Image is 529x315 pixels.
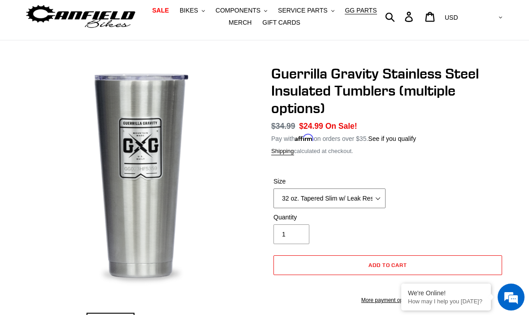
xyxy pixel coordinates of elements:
[10,49,23,63] div: Navigation go back
[147,4,169,26] div: Minimize live chat window
[273,213,386,222] label: Quantity
[295,134,314,141] span: Affirm
[278,7,327,14] span: SERVICE PARTS
[152,7,169,14] span: SALE
[271,122,295,131] s: $34.99
[147,4,173,17] a: SALE
[299,122,323,131] span: $24.99
[211,4,272,17] button: COMPONENTS
[4,215,171,247] textarea: Type your message and hit 'Enter'
[224,17,256,29] a: MERCH
[29,45,51,67] img: d_696896380_company_1647369064580_696896380
[216,7,260,14] span: COMPONENTS
[271,65,504,117] h1: Guerrilla Gravity Stainless Steel Insulated Tumblers (multiple options)
[271,132,416,144] p: Pay with on orders over $35.
[325,120,357,132] span: On Sale!
[258,17,305,29] a: GIFT CARDS
[271,147,504,156] div: calculated at checkout.
[368,135,416,142] a: See if you qualify - Learn more about Affirm Financing (opens in modal)
[52,98,124,189] span: We're online!
[271,148,294,155] a: Shipping
[180,7,198,14] span: BIKES
[175,4,209,17] button: BIKES
[262,19,300,26] span: GIFT CARDS
[273,296,502,304] a: More payment options
[408,289,484,297] div: We're Online!
[340,4,381,17] a: GG PARTS
[273,255,502,275] button: Add to cart
[408,298,484,305] p: How may I help you today?
[273,4,338,17] button: SERVICE PARTS
[60,50,164,62] div: Chat with us now
[25,3,137,31] img: Canfield Bikes
[229,19,251,26] span: MERCH
[273,177,386,186] label: Size
[369,262,408,268] span: Add to cart
[345,7,377,14] span: GG PARTS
